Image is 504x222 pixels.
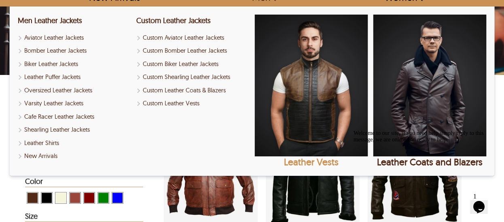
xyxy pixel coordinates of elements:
[83,192,95,204] div: View Maroon Men Bomber Leather Jackets
[136,60,250,69] a: Shop Custom Biker Leather Jackets
[373,15,487,156] img: Leather Coats and Blazers
[136,99,250,108] a: Shop Custom Leather Vests
[18,73,131,82] a: Shop Leather Puffer Jackets
[41,192,53,204] div: View Black Men Bomber Leather Jackets
[27,192,38,204] div: View Brown ( Brand Color ) Men Bomber Leather Jackets
[69,192,81,204] div: View Cognac Men Bomber Leather Jackets
[18,99,131,108] a: Shop Varsity Leather Jackets
[350,127,496,186] iframe: chat widget
[18,16,82,25] a: Shop Men Leather Jackets
[112,192,123,204] div: View Blue Men Bomber Leather Jackets
[97,192,109,204] div: View Green Men Bomber Leather Jackets
[470,190,496,214] iframe: chat widget
[18,60,131,69] a: Shop Men Biker Leather Jackets
[18,33,131,43] a: Shop Men Aviator Leather Jackets
[255,156,368,168] div: Leather Vests
[18,139,131,148] a: Shop Leather Shirts
[25,212,143,222] div: Heading Filter Men Bomber Leather Jackets by Size
[136,86,250,95] a: Shop Custom Leather Coats & Blazers
[18,46,131,55] a: Shop Men Bomber Leather Jackets
[136,46,250,55] a: Shop Custom Bomber Leather Jackets
[3,3,149,16] div: Welcome to our site, if you need help simply reply to this message, we are online and ready to help.
[373,15,487,168] a: Leather Coats and Blazers
[136,33,250,43] a: Custom Aviator Leather Jackets
[255,15,368,168] a: Leather Vests
[55,192,67,204] div: View Beige Men Bomber Leather Jackets
[25,177,143,187] div: Heading Filter Men Bomber Leather Jackets by Color
[18,112,131,122] a: Shop Men Cafe Racer Leather Jackets
[18,86,131,95] a: Shop Oversized Leather Jackets
[18,152,131,161] a: Shop New Arrivals
[136,16,211,25] a: Custom Leather Jackets
[255,15,368,156] img: Leather Vests
[136,73,250,82] a: Shop Custom Shearling Leather Jackets
[18,125,131,134] a: Shop Men Shearling Leather Jackets
[3,3,133,16] span: Welcome to our site, if you need help simply reply to this message, we are online and ready to help.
